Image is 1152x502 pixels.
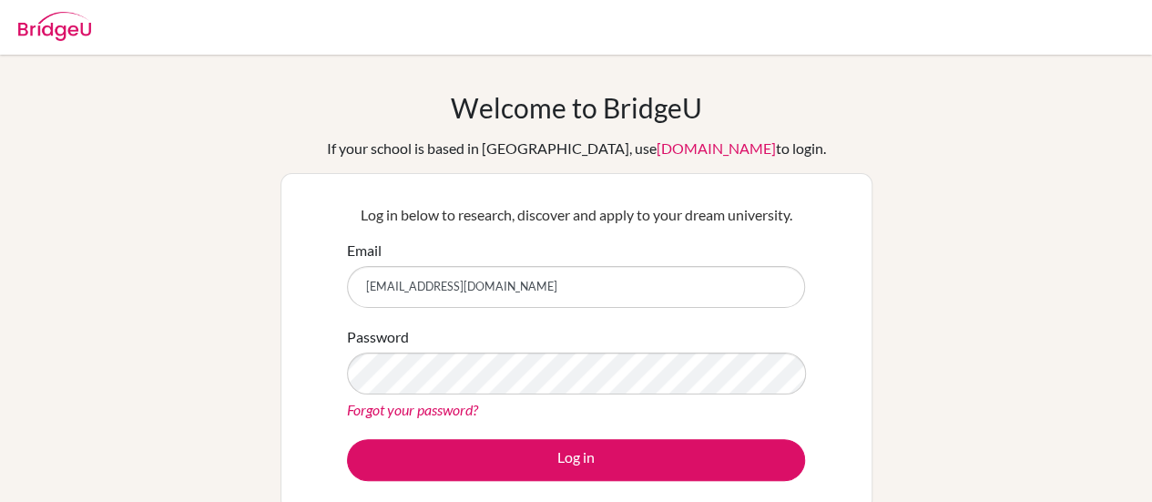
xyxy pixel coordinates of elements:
[347,326,409,348] label: Password
[18,12,91,41] img: Bridge-U
[347,204,805,226] p: Log in below to research, discover and apply to your dream university.
[327,138,826,159] div: If your school is based in [GEOGRAPHIC_DATA], use to login.
[347,240,382,261] label: Email
[347,439,805,481] button: Log in
[657,139,776,157] a: [DOMAIN_NAME]
[451,91,702,124] h1: Welcome to BridgeU
[347,401,478,418] a: Forgot your password?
